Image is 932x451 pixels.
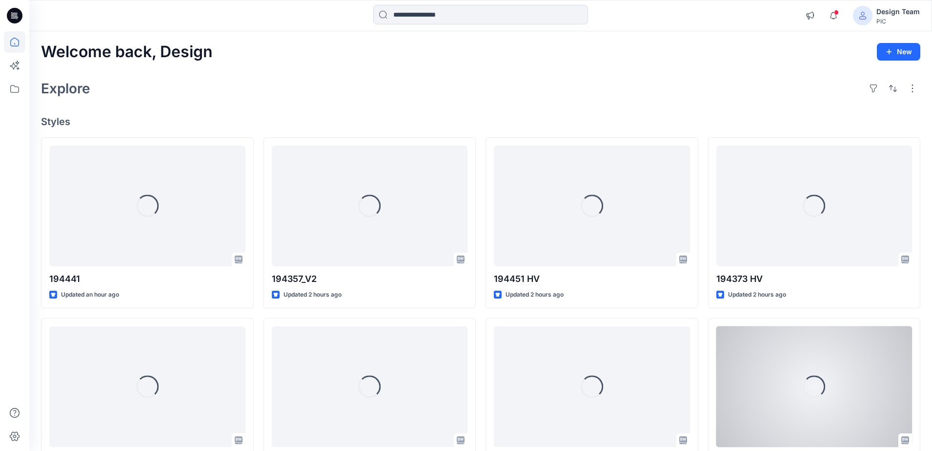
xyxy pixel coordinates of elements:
[876,18,920,25] div: PIC
[272,272,468,286] p: 194357_V2
[859,12,867,20] svg: avatar
[728,290,786,300] p: Updated 2 hours ago
[41,81,90,96] h2: Explore
[284,290,342,300] p: Updated 2 hours ago
[41,116,920,128] h4: Styles
[494,272,690,286] p: 194451 HV
[877,43,920,61] button: New
[876,6,920,18] div: Design Team
[716,272,912,286] p: 194373 HV
[61,290,119,300] p: Updated an hour ago
[506,290,564,300] p: Updated 2 hours ago
[41,43,213,61] h2: Welcome back, Design
[49,272,245,286] p: 194441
